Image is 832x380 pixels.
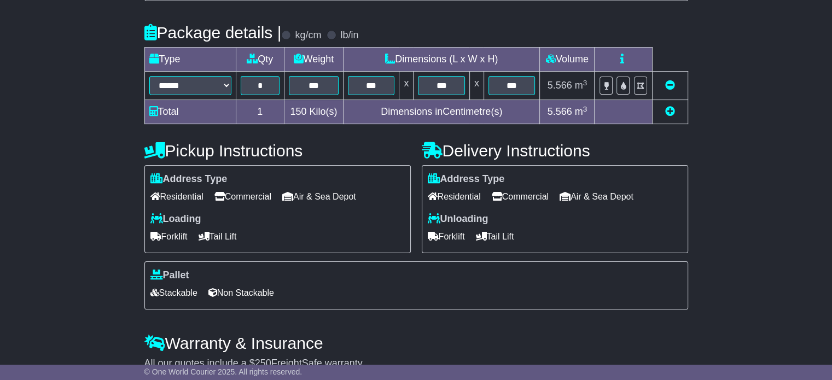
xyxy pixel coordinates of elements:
[144,367,302,376] span: © One World Courier 2025. All rights reserved.
[583,79,587,87] sup: 3
[665,80,675,91] a: Remove this item
[150,188,203,205] span: Residential
[428,188,481,205] span: Residential
[284,100,343,124] td: Kilo(s)
[343,48,539,72] td: Dimensions (L x W x H)
[144,142,411,160] h4: Pickup Instructions
[150,173,228,185] label: Address Type
[144,48,236,72] td: Type
[665,106,675,117] a: Add new item
[208,284,274,301] span: Non Stackable
[150,228,188,245] span: Forklift
[295,30,321,42] label: kg/cm
[150,270,189,282] label: Pallet
[343,100,539,124] td: Dimensions in Centimetre(s)
[560,188,633,205] span: Air & Sea Depot
[144,334,688,352] h4: Warranty & Insurance
[340,30,358,42] label: lb/in
[144,358,688,370] div: All our quotes include a $ FreightSafe warranty.
[214,188,271,205] span: Commercial
[282,188,356,205] span: Air & Sea Depot
[422,142,688,160] h4: Delivery Instructions
[575,106,587,117] span: m
[476,228,514,245] span: Tail Lift
[236,100,284,124] td: 1
[540,48,595,72] td: Volume
[144,24,282,42] h4: Package details |
[583,105,587,113] sup: 3
[428,213,488,225] label: Unloading
[428,173,505,185] label: Address Type
[150,284,197,301] span: Stackable
[469,72,484,100] td: x
[199,228,237,245] span: Tail Lift
[428,228,465,245] span: Forklift
[575,80,587,91] span: m
[284,48,343,72] td: Weight
[399,72,414,100] td: x
[255,358,271,369] span: 250
[548,106,572,117] span: 5.566
[236,48,284,72] td: Qty
[144,100,236,124] td: Total
[548,80,572,91] span: 5.566
[290,106,306,117] span: 150
[492,188,549,205] span: Commercial
[150,213,201,225] label: Loading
